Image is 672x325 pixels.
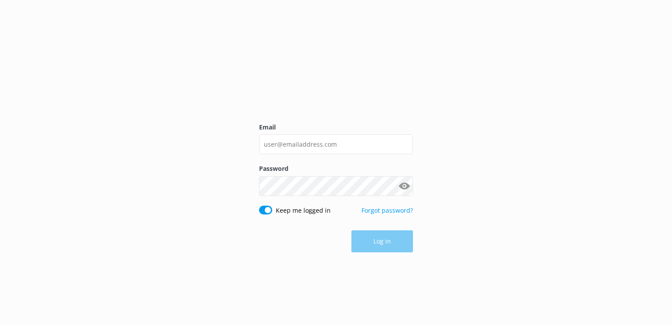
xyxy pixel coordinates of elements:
[362,206,413,214] a: Forgot password?
[259,122,413,132] label: Email
[276,206,331,215] label: Keep me logged in
[259,164,413,174] label: Password
[395,177,413,195] button: Show password
[259,134,413,154] input: user@emailaddress.com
